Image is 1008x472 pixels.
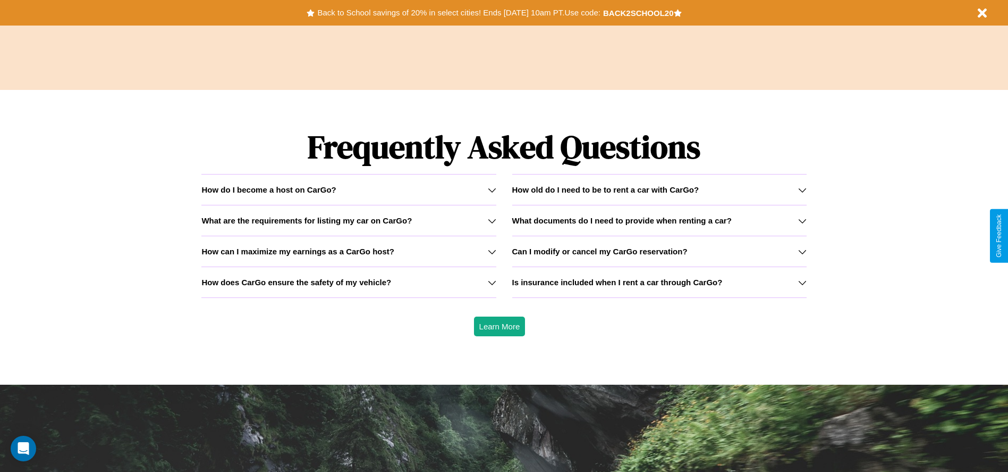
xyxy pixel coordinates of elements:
[11,436,36,461] div: Open Intercom Messenger
[315,5,603,20] button: Back to School savings of 20% in select cities! Ends [DATE] 10am PT.Use code:
[603,9,674,18] b: BACK2SCHOOL20
[995,214,1003,258] div: Give Feedback
[512,216,732,225] h3: What documents do I need to provide when renting a car?
[512,185,699,194] h3: How old do I need to be to rent a car with CarGo?
[512,278,723,287] h3: Is insurance included when I rent a car through CarGo?
[201,278,391,287] h3: How does CarGo ensure the safety of my vehicle?
[512,247,688,256] h3: Can I modify or cancel my CarGo reservation?
[201,216,412,225] h3: What are the requirements for listing my car on CarGo?
[201,185,336,194] h3: How do I become a host on CarGo?
[474,317,526,336] button: Learn More
[201,247,394,256] h3: How can I maximize my earnings as a CarGo host?
[201,120,806,174] h1: Frequently Asked Questions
